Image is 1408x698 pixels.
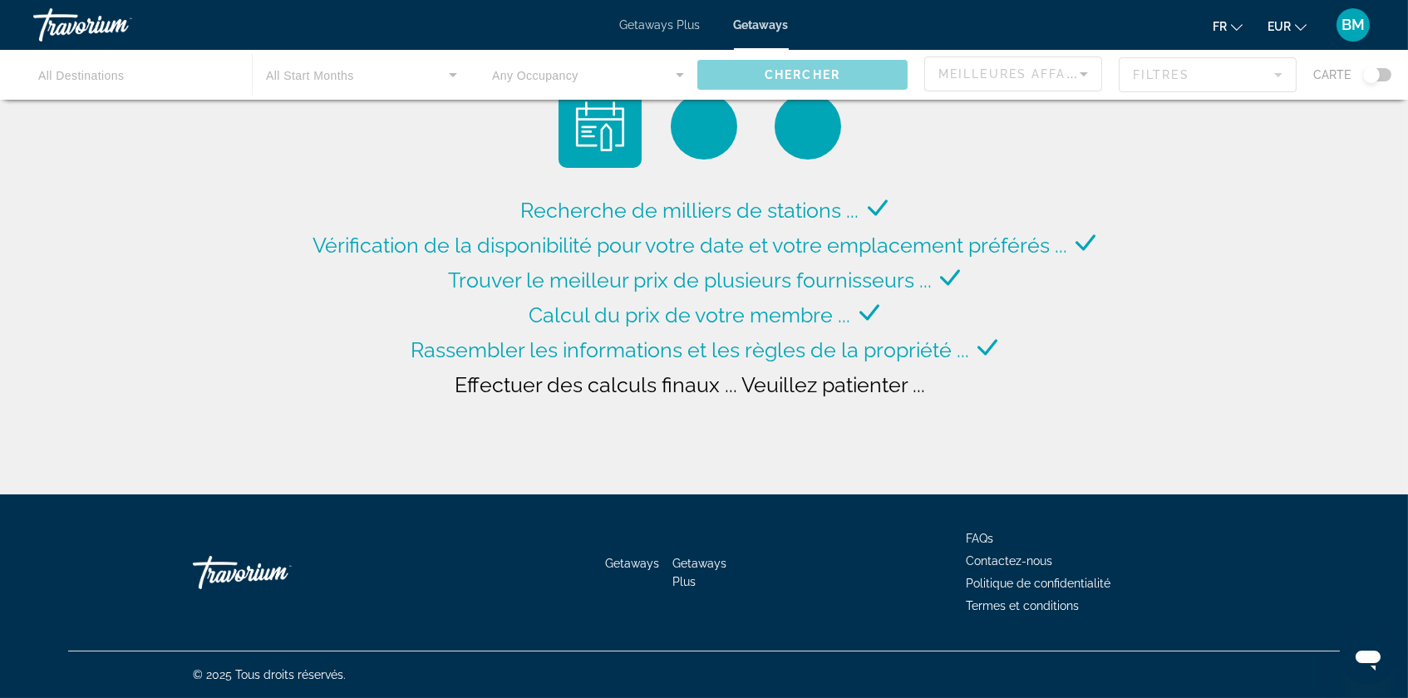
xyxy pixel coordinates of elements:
[734,18,789,32] a: Getaways
[193,668,346,681] span: © 2025 Tous droits réservés.
[1213,14,1243,38] button: Change language
[1213,20,1227,33] span: fr
[448,268,932,292] span: Trouver le meilleur prix de plusieurs fournisseurs ...
[521,198,859,223] span: Recherche de milliers de stations ...
[966,577,1110,590] a: Politique de confidentialité
[33,3,199,47] a: Travorium
[673,557,727,588] a: Getaways Plus
[1268,20,1291,33] span: EUR
[606,557,660,570] a: Getaways
[529,302,851,327] span: Calcul du prix de votre membre ...
[455,372,925,397] span: Effectuer des calculs finaux ... Veuillez patienter ...
[411,337,969,362] span: Rassembler les informations et les règles de la propriété ...
[1332,7,1375,42] button: User Menu
[1342,17,1365,33] span: BM
[966,532,993,545] a: FAQs
[1268,14,1307,38] button: Change currency
[1342,632,1395,685] iframe: Bouton de lancement de la fenêtre de messagerie
[193,548,359,597] a: Travorium
[620,18,701,32] a: Getaways Plus
[966,554,1052,568] a: Contactez-nous
[966,599,1079,612] a: Termes et conditions
[313,233,1067,258] span: Vérification de la disponibilité pour votre date et votre emplacement préférés ...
